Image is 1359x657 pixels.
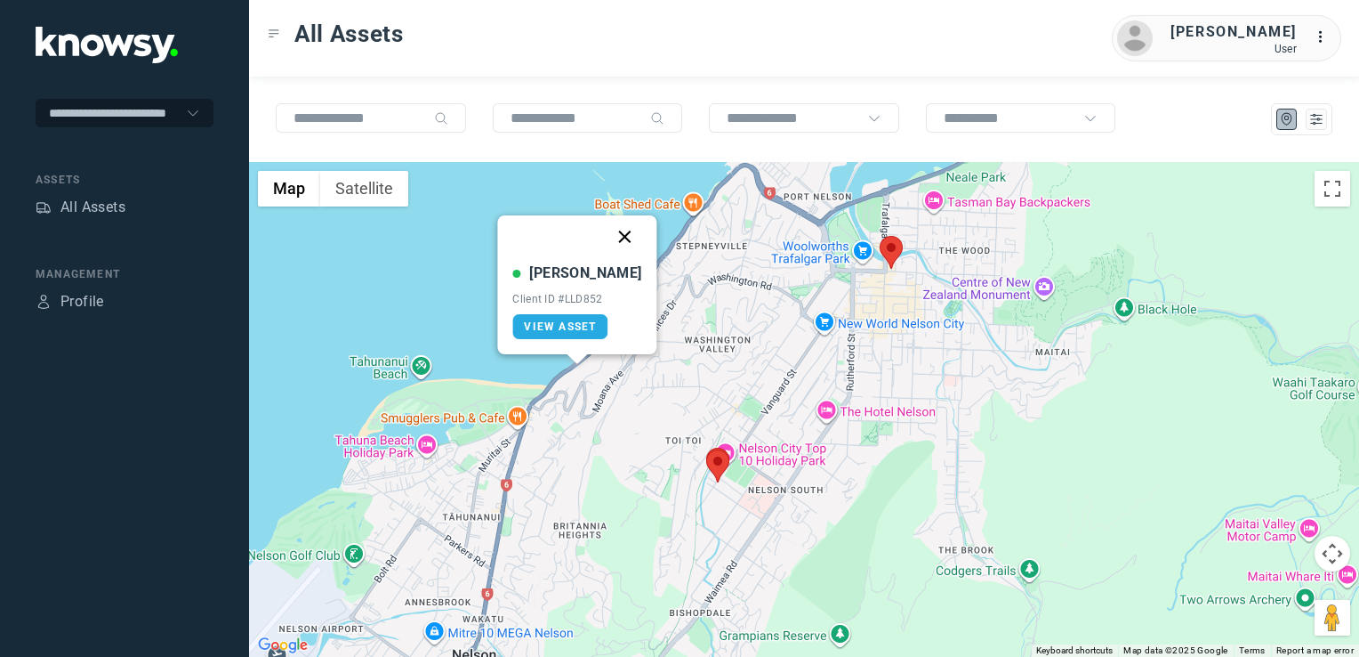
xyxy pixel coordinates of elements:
div: Assets [36,172,213,188]
div: All Assets [60,197,125,218]
button: Map camera controls [1315,536,1350,572]
div: [PERSON_NAME] [1170,21,1297,43]
div: Search [434,111,448,126]
div: Management [36,266,213,282]
a: View Asset [512,314,607,339]
div: Search [650,111,664,126]
img: Application Logo [36,27,178,63]
button: Drag Pegman onto the map to open Street View [1315,600,1350,636]
a: Report a map error [1276,645,1354,655]
div: Profile [60,291,104,312]
div: : [1315,27,1336,51]
a: ProfileProfile [36,291,104,312]
button: Toggle fullscreen view [1315,171,1350,207]
div: Assets [36,199,52,215]
div: Map [1279,111,1295,127]
button: Close [604,215,647,258]
div: User [1170,43,1297,55]
a: Open this area in Google Maps (opens a new window) [253,634,312,657]
a: AssetsAll Assets [36,197,125,218]
div: : [1315,27,1336,48]
span: All Assets [294,18,404,50]
div: Profile [36,294,52,310]
tspan: ... [1315,30,1333,44]
div: Client ID #LLD852 [512,293,641,305]
div: Toggle Menu [268,28,280,40]
button: Show street map [258,171,320,207]
a: Terms (opens in new tab) [1239,645,1266,655]
img: avatar.png [1117,20,1153,56]
div: List [1308,111,1324,127]
button: Keyboard shortcuts [1036,645,1113,657]
button: Show satellite imagery [320,171,408,207]
span: Map data ©2025 Google [1123,645,1227,655]
span: View Asset [524,320,596,333]
img: Google [253,634,312,657]
div: [PERSON_NAME] [529,263,641,284]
